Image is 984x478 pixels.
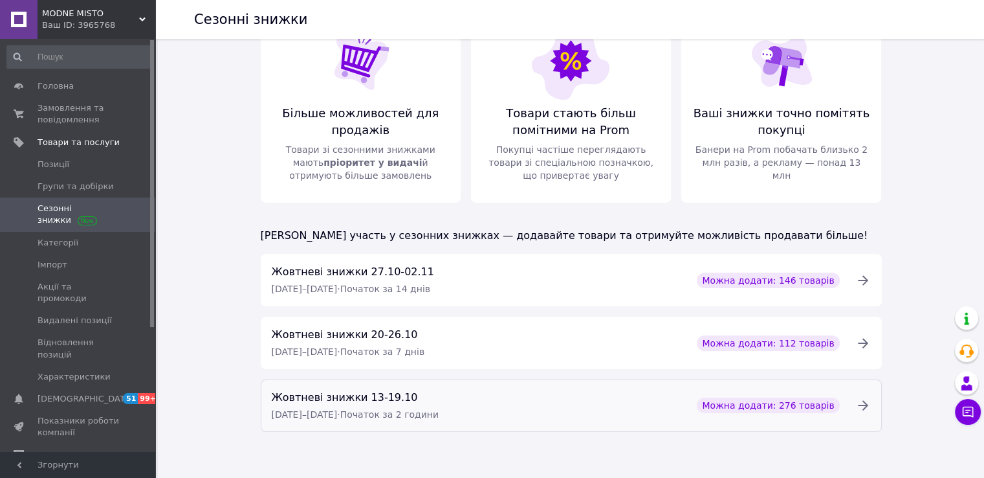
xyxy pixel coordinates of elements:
[337,284,430,294] span: · Початок за 14 днів
[692,143,871,182] span: Банери на Prom побачать близько 2 млн разів, а рекламу — понад 13 млн
[272,284,338,294] span: [DATE] – [DATE]
[702,399,834,412] span: Можна додати: 276 товарів
[38,203,120,226] span: Сезонні знижки
[38,259,67,271] span: Імпорт
[38,237,78,249] span: Категорії
[702,274,834,287] span: Можна додати: 146 товарів
[323,157,422,168] span: пріоритет у видачі
[481,143,661,182] span: Покупці частіше переглядають товари зі спеціальною позначкою, що привертає увагу
[194,12,307,27] h1: Сезонні знижки
[271,143,450,182] span: Товари зі сезонними знижками мають й отримують більше замовлень
[261,380,882,432] a: Жовтневі знижки 13-19.10[DATE]–[DATE]·Початок за 2 годиниМожна додати: 276 товарів
[337,409,439,420] span: · Початок за 2 години
[6,45,153,69] input: Пошук
[481,105,661,138] span: Товари стають більш помітними на Prom
[42,8,139,19] span: MODNE MISTO
[272,391,418,404] span: Жовтневі знижки 13-19.10
[271,105,450,138] span: Більше можливостей для продажів
[692,105,871,138] span: Ваші знижки точно помітять покупці
[261,254,882,306] a: Жовтневі знижки 27.10-02.11[DATE]–[DATE]·Початок за 14 днівМожна додати: 146 товарів
[272,266,434,278] span: Жовтневі знижки 27.10-02.11
[38,371,111,383] span: Характеристики
[272,409,338,420] span: [DATE] – [DATE]
[38,137,120,148] span: Товари та послуги
[38,337,120,360] span: Відновлення позицій
[261,317,882,369] a: Жовтневі знижки 20-26.10[DATE]–[DATE]·Початок за 7 днівМожна додати: 112 товарів
[38,102,120,126] span: Замовлення та повідомлення
[337,347,424,357] span: · Початок за 7 днів
[38,450,71,461] span: Відгуки
[42,19,155,31] div: Ваш ID: 3965768
[38,393,133,405] span: [DEMOGRAPHIC_DATA]
[272,328,418,341] span: Жовтневі знижки 20-26.10
[38,181,114,192] span: Групи та добірки
[272,347,338,357] span: [DATE] – [DATE]
[123,393,138,404] span: 51
[38,159,69,170] span: Позиції
[261,229,868,242] span: [PERSON_NAME] участь у сезонних знижках — додавайте товари та отримуйте можливість продавати більше!
[955,399,981,425] button: Чат з покупцем
[38,80,74,92] span: Головна
[38,315,112,326] span: Видалені позиції
[702,337,834,350] span: Можна додати: 112 товарів
[38,281,120,304] span: Акції та промокоди
[138,393,159,404] span: 99+
[38,415,120,438] span: Показники роботи компанії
